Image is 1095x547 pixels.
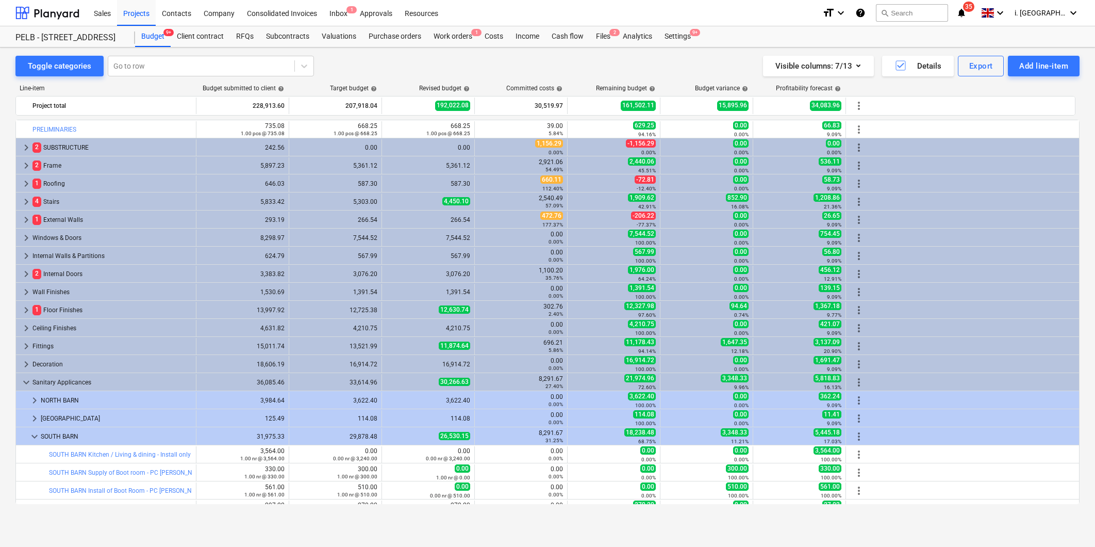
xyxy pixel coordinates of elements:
[478,26,509,47] a: Costs
[853,196,865,208] span: More actions
[894,59,941,73] div: Details
[853,485,865,497] span: More actions
[386,122,470,137] div: 668.25
[369,86,377,92] span: help
[853,286,865,298] span: More actions
[386,180,470,187] div: 587.30
[626,139,656,148] span: -1,156.29
[427,26,478,47] div: Work orders
[824,276,841,282] small: 12.91%
[853,178,865,190] span: More actions
[20,159,32,172] span: keyboard_arrow_right
[733,157,749,166] span: 0.00
[810,101,841,110] span: 34,083.96
[293,198,377,205] div: 5,303.00
[479,267,563,281] div: 1,100.20
[733,266,749,274] span: 0.00
[427,26,478,47] a: Work orders1
[637,222,656,228] small: -77.37%
[201,122,285,137] div: 735.08
[819,284,841,292] span: 139.15
[535,139,563,148] span: 1,156.29
[695,85,748,92] div: Budget variance
[635,175,656,184] span: -72.81
[201,234,285,242] div: 8,298.97
[479,231,563,245] div: 0.00
[20,304,32,316] span: keyboard_arrow_right
[734,222,749,228] small: 0.00%
[628,194,656,202] span: 1,909.62
[822,248,841,256] span: 56.80
[135,26,171,47] a: Budget9+
[28,59,91,73] div: Toggle categories
[624,356,656,364] span: 16,914.72
[549,347,563,353] small: 5.86%
[609,29,620,36] span: 2
[479,122,563,137] div: 39.00
[734,240,749,246] small: 0.00%
[276,86,284,92] span: help
[439,342,470,350] span: 11,874.64
[386,216,470,223] div: 266.54
[230,26,260,47] a: RFQs
[628,320,656,328] span: 4,210.75
[32,175,192,192] div: Roofing
[479,303,563,317] div: 302.76
[1067,7,1080,19] i: keyboard_arrow_down
[969,59,993,73] div: Export
[20,340,32,352] span: keyboard_arrow_right
[201,288,285,296] div: 1,530.69
[734,276,749,282] small: 0.00%
[386,288,470,296] div: 1,391.54
[1015,9,1066,17] span: i. [GEOGRAPHIC_DATA]
[28,394,41,407] span: keyboard_arrow_right
[638,132,656,137] small: 94.16%
[293,216,377,223] div: 266.54
[346,6,357,13] span: 1
[853,123,865,136] span: More actions
[621,101,656,110] span: 161,502.11
[827,312,841,318] small: 9.77%
[201,270,285,278] div: 3,383.82
[435,101,470,110] span: 192,022.08
[617,26,658,47] a: Analytics
[776,85,841,92] div: Profitability forecast
[293,270,377,278] div: 3,076.20
[386,270,470,278] div: 3,076.20
[32,194,192,210] div: Stairs
[963,2,974,12] span: 35
[647,86,655,92] span: help
[628,284,656,292] span: 1,391.54
[15,33,123,43] div: PELB - [STREET_ADDRESS]
[853,430,865,443] span: More actions
[49,469,207,476] a: SOUTH BARN Supply of Boot room - PC [PERSON_NAME]
[479,321,563,335] div: 0.00
[590,26,617,47] a: Files2
[853,394,865,407] span: More actions
[260,26,316,47] a: Subcontracts
[853,376,865,389] span: More actions
[542,186,563,191] small: 112.40%
[824,348,841,354] small: 20.90%
[855,7,866,19] i: Knowledge base
[1019,59,1068,73] div: Add line-item
[775,59,861,73] div: Visible columns : 7/13
[734,186,749,191] small: 0.00%
[822,121,841,130] span: 66.83
[853,141,865,154] span: More actions
[822,212,841,220] span: 26.65
[835,7,847,19] i: keyboard_arrow_down
[419,85,470,92] div: Revised budget
[479,195,563,209] div: 2,540.49
[827,132,841,137] small: 9.09%
[814,356,841,364] span: 1,691.47
[590,26,617,47] div: Files
[32,284,192,300] div: Wall Finishes
[20,196,32,208] span: keyboard_arrow_right
[171,26,230,47] a: Client contract
[20,286,32,298] span: keyboard_arrow_right
[624,338,656,346] span: 11,178.43
[853,358,865,371] span: More actions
